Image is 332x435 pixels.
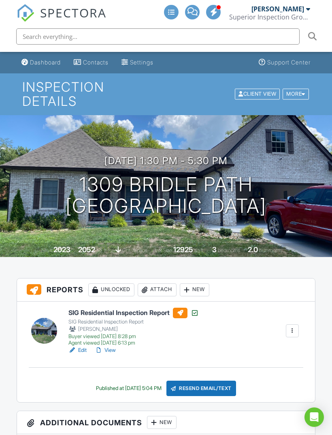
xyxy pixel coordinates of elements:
div: Dashboard [30,59,61,66]
h6: SIG Residential Inspection Report [68,308,199,318]
span: sq. ft. [96,247,108,253]
a: Client View [234,91,282,97]
div: Client View [235,89,280,100]
input: Search everything... [16,28,300,45]
div: 3 [212,245,217,254]
div: Support Center [267,59,311,66]
div: Settings [130,59,153,66]
div: New [180,283,209,296]
div: [PERSON_NAME] [68,325,199,333]
a: Contacts [70,55,112,70]
h3: Reports [17,279,315,302]
div: New [147,416,177,429]
a: SIG Residential Inspection Report SIG Residential Inspection Report [PERSON_NAME] Buyer viewed [D... [68,308,199,347]
span: bathrooms [259,247,282,253]
span: crawlspace [122,247,147,253]
a: SPECTORA [17,11,106,28]
img: The Best Home Inspection Software - Spectora [17,4,34,22]
div: Open Intercom Messenger [304,407,324,427]
a: Edit [68,346,87,354]
a: Dashboard [18,55,64,70]
div: 2.0 [248,245,258,254]
h3: Additional Documents [17,411,315,434]
div: [PERSON_NAME] [251,5,304,13]
span: SPECTORA [40,4,106,21]
div: More [283,89,309,100]
div: Buyer viewed [DATE] 8:28 pm [68,333,199,340]
div: 2023 [53,245,70,254]
div: Resend Email/Text [166,381,236,396]
div: 2052 [78,245,95,254]
div: Superior Inspection Group [229,13,310,21]
span: Lot Size [155,247,172,253]
a: Support Center [255,55,314,70]
a: Settings [118,55,157,70]
span: bedrooms [218,247,240,253]
a: View [95,346,116,354]
h1: Inspection Details [22,80,309,108]
div: Published at [DATE] 5:04 PM [96,385,162,392]
span: sq.ft. [194,247,204,253]
h1: 1309 Bridle Path [GEOGRAPHIC_DATA] [66,174,266,217]
div: Unlocked [88,283,134,296]
div: SIG Residential Inspection Report [68,319,199,325]
span: Built [43,247,52,253]
div: Agent viewed [DATE] 6:13 pm [68,340,199,346]
h3: [DATE] 1:30 pm - 5:30 pm [104,155,228,166]
div: 12925 [173,245,193,254]
div: Attach [138,283,177,296]
div: Contacts [83,59,109,66]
